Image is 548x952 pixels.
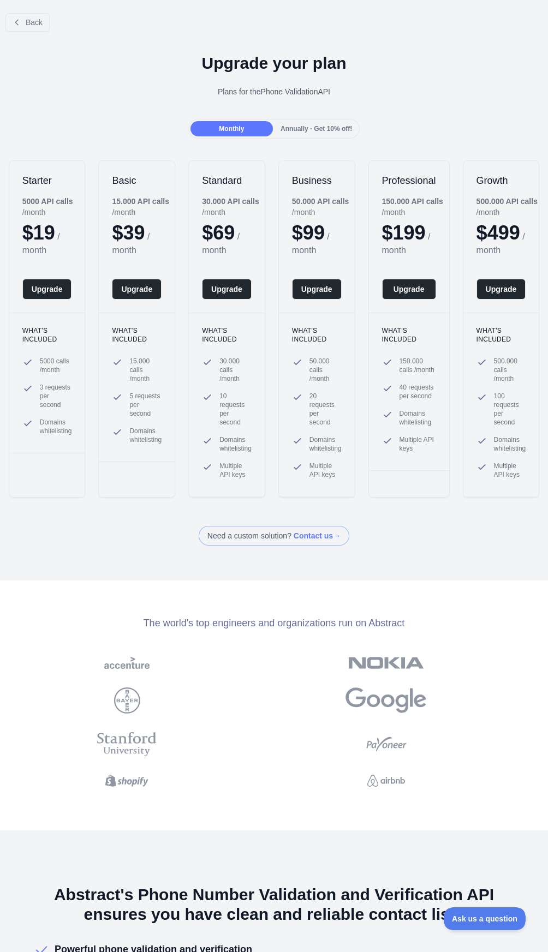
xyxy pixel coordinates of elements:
[129,427,162,444] span: Domains whitelisting
[400,409,436,427] span: Domains whitelisting
[219,392,252,427] span: 10 requests per second
[309,435,342,453] span: Domains whitelisting
[219,435,252,453] span: Domains whitelisting
[129,392,162,418] span: 5 requests per second
[40,418,72,435] span: Domains whitelisting
[444,907,526,930] iframe: Toggle Customer Support
[309,392,342,427] span: 20 requests per second
[494,435,526,453] span: Domains whitelisting
[400,435,436,453] span: Multiple API keys
[494,392,526,427] span: 100 requests per second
